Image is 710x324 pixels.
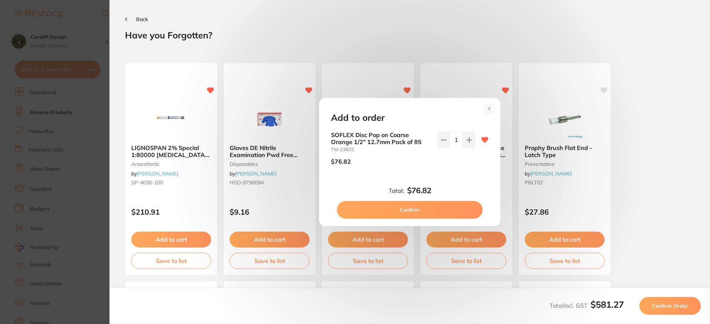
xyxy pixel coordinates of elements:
[407,186,431,195] b: $76.82
[331,158,351,165] p: $76.82
[337,201,483,219] button: Confirm
[389,187,404,194] label: Total:
[331,147,432,152] small: TM-2382C
[331,113,385,123] h2: Add to order
[331,132,432,145] b: SOFLEX Disc Pop on Coarse Orange 1/2" 12.7mm Pack of 85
